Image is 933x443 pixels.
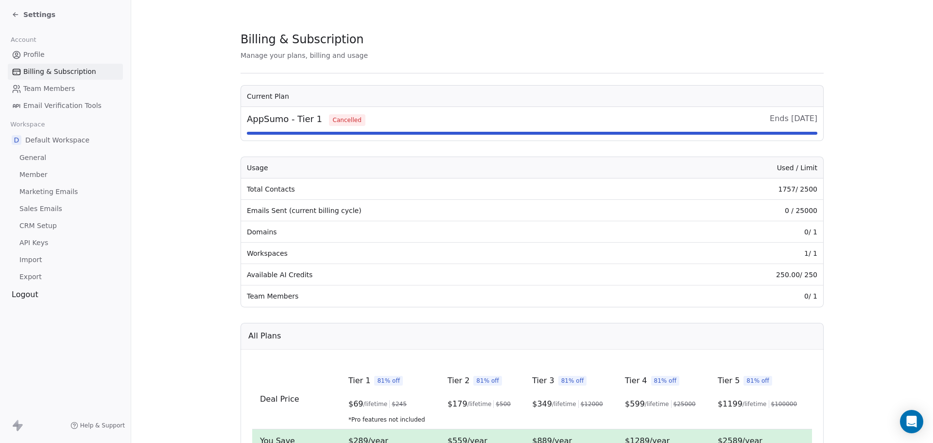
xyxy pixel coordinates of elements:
[23,67,96,77] span: Billing & Subscription
[8,64,123,80] a: Billing & Subscription
[241,285,651,307] td: Team Members
[743,400,767,408] span: /lifetime
[241,243,651,264] td: Workspaces
[241,157,651,178] th: Usage
[532,375,554,387] span: Tier 3
[241,52,368,59] span: Manage your plans, billing and usage
[25,135,89,145] span: Default Workspace
[241,32,363,47] span: Billing & Subscription
[392,400,407,408] span: $ 245
[651,264,823,285] td: 250.00 / 250
[363,400,388,408] span: /lifetime
[23,84,75,94] span: Team Members
[900,410,923,433] div: Open Intercom Messenger
[19,204,62,214] span: Sales Emails
[8,47,123,63] a: Profile
[8,150,123,166] a: General
[260,394,299,404] span: Deal Price
[651,285,823,307] td: 0 / 1
[467,400,492,408] span: /lifetime
[12,10,55,19] a: Settings
[348,416,432,424] span: *Pro features not included
[23,50,45,60] span: Profile
[241,86,823,107] th: Current Plan
[8,167,123,183] a: Member
[552,400,576,408] span: /lifetime
[348,375,370,387] span: Tier 1
[374,376,403,386] span: 81% off
[771,400,797,408] span: $ 100000
[651,243,823,264] td: 1 / 1
[645,400,669,408] span: /lifetime
[651,200,823,221] td: 0 / 25000
[12,135,21,145] span: D
[625,375,647,387] span: Tier 4
[19,153,46,163] span: General
[19,238,48,248] span: API Keys
[718,398,743,410] span: $ 1199
[8,81,123,97] a: Team Members
[674,400,696,408] span: $ 25000
[241,178,651,200] td: Total Contacts
[70,422,125,429] a: Help & Support
[8,184,123,200] a: Marketing Emails
[532,398,552,410] span: $ 349
[247,113,365,126] span: AppSumo - Tier 1
[6,33,40,47] span: Account
[241,221,651,243] td: Domains
[718,375,740,387] span: Tier 5
[625,398,645,410] span: $ 599
[248,330,281,342] span: All Plans
[473,376,502,386] span: 81% off
[448,375,469,387] span: Tier 2
[19,255,42,265] span: Import
[8,218,123,234] a: CRM Setup
[19,272,42,282] span: Export
[743,376,772,386] span: 81% off
[19,187,78,197] span: Marketing Emails
[496,400,511,408] span: $ 500
[80,422,125,429] span: Help & Support
[770,113,817,126] span: Ends [DATE]
[241,264,651,285] td: Available AI Credits
[23,10,55,19] span: Settings
[348,398,363,410] span: $ 69
[8,252,123,268] a: Import
[651,221,823,243] td: 0 / 1
[19,221,57,231] span: CRM Setup
[241,200,651,221] td: Emails Sent (current billing cycle)
[581,400,603,408] span: $ 12000
[6,117,49,132] span: Workspace
[448,398,467,410] span: $ 179
[8,289,123,301] div: Logout
[329,114,365,126] span: Cancelled
[23,101,102,111] span: Email Verification Tools
[651,178,823,200] td: 1757 / 2500
[8,269,123,285] a: Export
[8,201,123,217] a: Sales Emails
[558,376,587,386] span: 81% off
[19,170,48,180] span: Member
[651,376,680,386] span: 81% off
[8,98,123,114] a: Email Verification Tools
[8,235,123,251] a: API Keys
[651,157,823,178] th: Used / Limit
